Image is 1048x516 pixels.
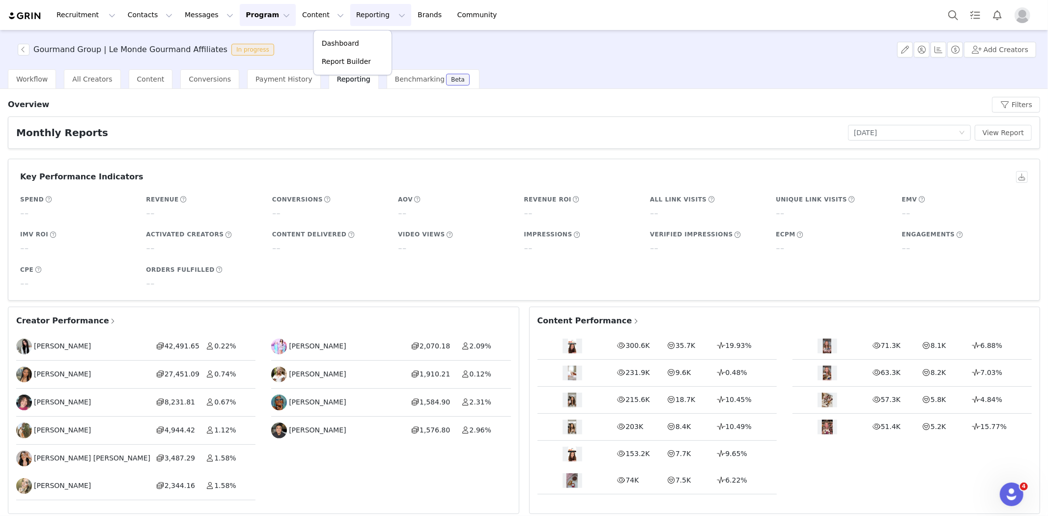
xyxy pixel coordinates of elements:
[981,342,1002,349] span: 6.88%
[398,204,406,222] h5: --
[16,315,116,327] span: Creator Performance
[625,476,639,484] span: 74K
[20,265,33,274] h5: CPE
[214,426,236,434] span: 1.12%
[272,239,281,257] h5: --
[20,195,44,204] h5: Spend
[625,450,650,458] span: 153.2K
[931,342,946,349] span: 8.1K
[823,366,831,380] img: content thumbnail
[16,395,32,410] img: 88afd68d-f149-4461-a5fb-56dffafcc858.jpg
[524,204,533,222] h5: --
[179,4,239,26] button: Messages
[524,239,533,257] h5: --
[568,339,576,353] img: content thumbnail
[20,171,143,183] h3: Key Performance Indicators
[469,342,491,350] span: 2.09%
[854,129,877,137] span: [DATE]
[625,369,650,376] span: 231.9K
[725,369,747,376] span: 0.48%
[776,230,795,239] h5: eCPM
[8,11,42,21] a: grin logo
[72,75,112,83] span: All Creators
[16,367,32,382] img: ec4bec16-2c7d-4653-93b0-70b43f35b0e6.jpg
[981,396,1002,403] span: 4.84%
[902,239,910,257] h5: --
[165,370,199,378] span: 27,451.09
[34,453,150,463] span: [PERSON_NAME] [PERSON_NAME]
[625,423,643,430] span: 203K
[625,342,650,349] span: 300.6K
[20,239,28,257] h5: --
[34,397,91,407] span: [PERSON_NAME]
[289,369,346,379] span: [PERSON_NAME]
[902,230,955,239] h5: Engagements
[568,447,576,461] img: content thumbnail
[398,195,413,204] h5: AOV
[255,75,312,83] span: Payment History
[146,230,224,239] h5: Activated Creators
[214,482,236,489] span: 1.58%
[146,239,154,257] h5: --
[146,275,154,292] h5: --
[469,426,491,434] span: 2.96%
[420,398,450,406] span: 1,584.90
[271,367,287,382] img: 61eb726e-7a5c-4fa1-964a-45b381e37396.jpg
[214,398,236,406] span: 0.67%
[676,476,691,484] span: 7.5K
[776,239,784,257] h5: --
[272,204,281,222] h5: --
[650,230,733,239] h5: Verified Impressions
[625,396,650,403] span: 215.6K
[959,130,965,137] i: icon: down
[902,195,917,204] h5: EMV
[931,369,946,376] span: 8.2K
[676,450,691,458] span: 7.7K
[146,204,154,222] h5: --
[881,342,901,349] span: 71.3K
[725,342,751,349] span: 19.93%
[34,369,91,379] span: [PERSON_NAME]
[469,370,491,378] span: 0.12%
[165,482,195,489] span: 2,344.16
[725,423,751,430] span: 10.49%
[214,370,236,378] span: 0.74%
[942,4,964,26] button: Search
[289,425,346,435] span: [PERSON_NAME]
[8,99,49,111] h3: Overview
[650,239,658,257] h5: --
[16,75,48,83] span: Workflow
[20,275,28,292] h5: --
[34,341,91,351] span: [PERSON_NAME]
[214,342,236,350] span: 0.22%
[16,478,32,494] img: 882f9bc2-b1f4-47b1-a478-9f5e5c7b1c40.jpg
[16,451,32,466] img: 4df956bb-0202-4267-b001-94a8cfb6d8f1.jpg
[412,4,451,26] a: Brands
[165,454,195,462] span: 3,487.29
[981,423,1007,430] span: 15.77%
[538,315,640,327] span: Content Performance
[322,38,359,49] p: Dashboard
[725,396,751,403] span: 10.45%
[676,396,695,403] span: 18.7K
[271,423,287,438] img: 54295391-96ba-48d5-9bb4-a8b60e50b189.jpg
[975,125,1032,141] button: View Report
[650,195,707,204] h5: All Link Visits
[122,4,178,26] button: Contacts
[289,397,346,407] span: [PERSON_NAME]
[568,366,576,380] img: content thumbnail
[568,420,576,434] img: content thumbnail
[469,398,491,406] span: 2.31%
[398,230,445,239] h5: Video Views
[822,393,833,407] img: content thumbnail
[524,195,572,204] h5: Revenue ROI
[16,423,32,438] img: dbbd5613-a1f7-4948-8577-3a4571848326.jpg
[420,426,450,434] span: 1,576.80
[272,195,323,204] h5: Conversions
[987,4,1008,26] button: Notifications
[566,473,578,488] img: content thumbnail
[337,75,370,83] span: Reporting
[165,398,195,406] span: 8,231.81
[322,57,371,67] p: Report Builder
[240,4,296,26] button: Program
